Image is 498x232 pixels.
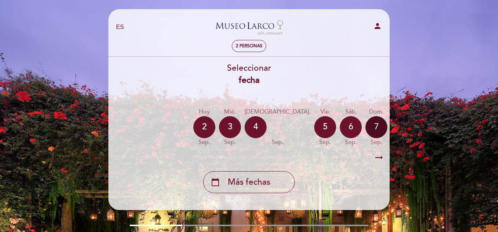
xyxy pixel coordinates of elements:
div: sáb. [340,108,362,116]
div: Hoy [193,108,215,116]
button: person [373,22,382,33]
div: sep. [219,138,241,147]
div: sep. [340,138,362,147]
div: sep. [314,138,336,147]
div: 5 [314,116,336,138]
div: 4 [245,116,267,138]
div: sep. [245,138,311,147]
div: sep. [365,138,387,147]
i: arrow_right_alt [373,150,384,166]
div: vie. [314,108,336,116]
i: person [373,22,382,30]
div: 6 [340,116,362,138]
div: 2 [193,116,215,138]
div: [DEMOGRAPHIC_DATA]. [245,108,311,116]
div: 3 [219,116,241,138]
div: Seleccionar [108,62,390,86]
span: Más fechas [228,176,270,188]
div: 7 [365,116,387,138]
div: mié. [219,108,241,116]
div: dom. [365,108,387,116]
div: sep. [193,138,215,147]
span: 2 personas [236,43,263,49]
b: fecha [239,75,260,85]
i: calendar_today [211,176,220,188]
a: Museo [PERSON_NAME][GEOGRAPHIC_DATA] - Restaurant [203,17,295,37]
